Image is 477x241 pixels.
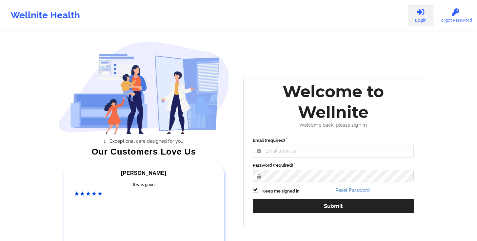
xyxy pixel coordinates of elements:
[121,170,166,176] span: [PERSON_NAME]
[253,199,414,213] button: Submit
[74,181,213,188] div: It was good
[335,188,370,193] a: Reset Password
[64,139,229,144] li: Exceptional care designed for you.
[408,5,433,26] a: Login
[433,5,477,26] a: Forgot Password
[253,162,414,169] label: Password (required)
[248,122,419,128] div: Welcome back, please sign in
[253,137,414,144] label: Email (required)
[253,145,414,158] input: Email address
[58,148,229,155] div: Our Customers Love Us
[262,188,300,195] label: Keep me signed in
[58,41,229,134] img: wellnite-auth-hero_200.c722682e.png
[248,81,419,122] div: Welcome to Wellnite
